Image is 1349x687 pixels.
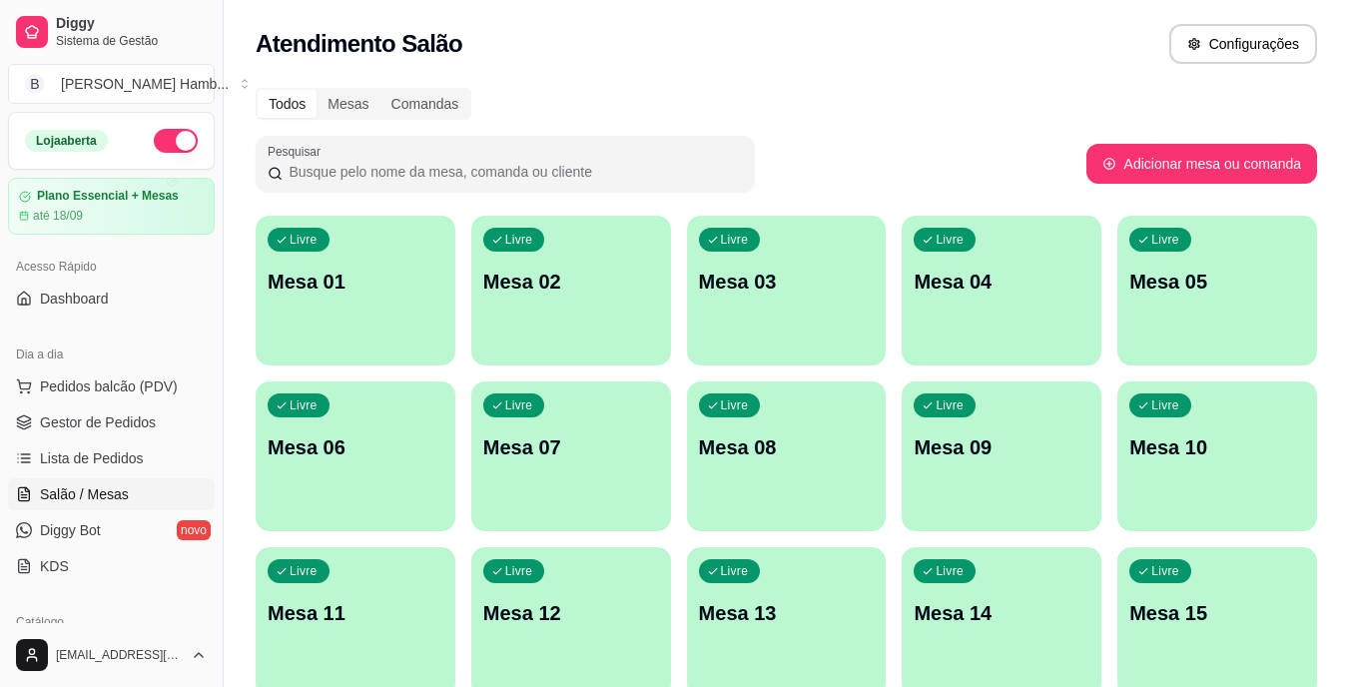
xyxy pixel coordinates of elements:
button: [EMAIL_ADDRESS][DOMAIN_NAME] [8,631,215,679]
p: Mesa 05 [1129,268,1305,296]
a: Gestor de Pedidos [8,406,215,438]
a: Diggy Botnovo [8,514,215,546]
button: LivreMesa 07 [471,381,671,531]
button: Pedidos balcão (PDV) [8,370,215,402]
button: LivreMesa 06 [256,381,455,531]
div: Dia a dia [8,339,215,370]
a: Plano Essencial + Mesasaté 18/09 [8,178,215,235]
p: Mesa 01 [268,268,443,296]
p: Livre [505,563,533,579]
p: Mesa 03 [699,268,875,296]
a: Dashboard [8,283,215,315]
p: Livre [721,232,749,248]
button: LivreMesa 08 [687,381,887,531]
span: Lista de Pedidos [40,448,144,468]
p: Mesa 08 [699,433,875,461]
button: LivreMesa 04 [902,216,1101,365]
p: Livre [1151,397,1179,413]
label: Pesquisar [268,143,328,160]
div: Loja aberta [25,130,108,152]
p: Mesa 07 [483,433,659,461]
p: Livre [936,397,964,413]
div: [PERSON_NAME] Hamb ... [61,74,229,94]
p: Mesa 13 [699,599,875,627]
p: Mesa 11 [268,599,443,627]
p: Livre [290,563,318,579]
p: Livre [290,232,318,248]
p: Mesa 04 [914,268,1089,296]
button: LivreMesa 05 [1117,216,1317,365]
button: LivreMesa 02 [471,216,671,365]
button: LivreMesa 10 [1117,381,1317,531]
span: KDS [40,556,69,576]
button: LivreMesa 03 [687,216,887,365]
p: Livre [721,397,749,413]
div: Acesso Rápido [8,251,215,283]
div: Mesas [317,90,379,118]
p: Mesa 06 [268,433,443,461]
span: Salão / Mesas [40,484,129,504]
article: Plano Essencial + Mesas [37,189,179,204]
a: Lista de Pedidos [8,442,215,474]
p: Mesa 15 [1129,599,1305,627]
p: Mesa 09 [914,433,1089,461]
span: Dashboard [40,289,109,309]
button: LivreMesa 09 [902,381,1101,531]
button: LivreMesa 01 [256,216,455,365]
button: Adicionar mesa ou comanda [1086,144,1317,184]
a: DiggySistema de Gestão [8,8,215,56]
p: Livre [721,563,749,579]
span: B [25,74,45,94]
button: Configurações [1169,24,1317,64]
h2: Atendimento Salão [256,28,462,60]
input: Pesquisar [283,162,743,182]
span: Gestor de Pedidos [40,412,156,432]
div: Comandas [380,90,470,118]
p: Livre [290,397,318,413]
p: Livre [1151,563,1179,579]
span: Sistema de Gestão [56,33,207,49]
a: Salão / Mesas [8,478,215,510]
p: Mesa 02 [483,268,659,296]
button: Alterar Status [154,129,198,153]
p: Mesa 10 [1129,433,1305,461]
p: Livre [936,232,964,248]
p: Livre [505,232,533,248]
span: [EMAIL_ADDRESS][DOMAIN_NAME] [56,647,183,663]
p: Livre [1151,232,1179,248]
p: Livre [505,397,533,413]
p: Mesa 12 [483,599,659,627]
div: Todos [258,90,317,118]
a: KDS [8,550,215,582]
span: Diggy [56,15,207,33]
p: Mesa 14 [914,599,1089,627]
p: Livre [936,563,964,579]
div: Catálogo [8,606,215,638]
span: Diggy Bot [40,520,101,540]
button: Select a team [8,64,215,104]
span: Pedidos balcão (PDV) [40,376,178,396]
article: até 18/09 [33,208,83,224]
